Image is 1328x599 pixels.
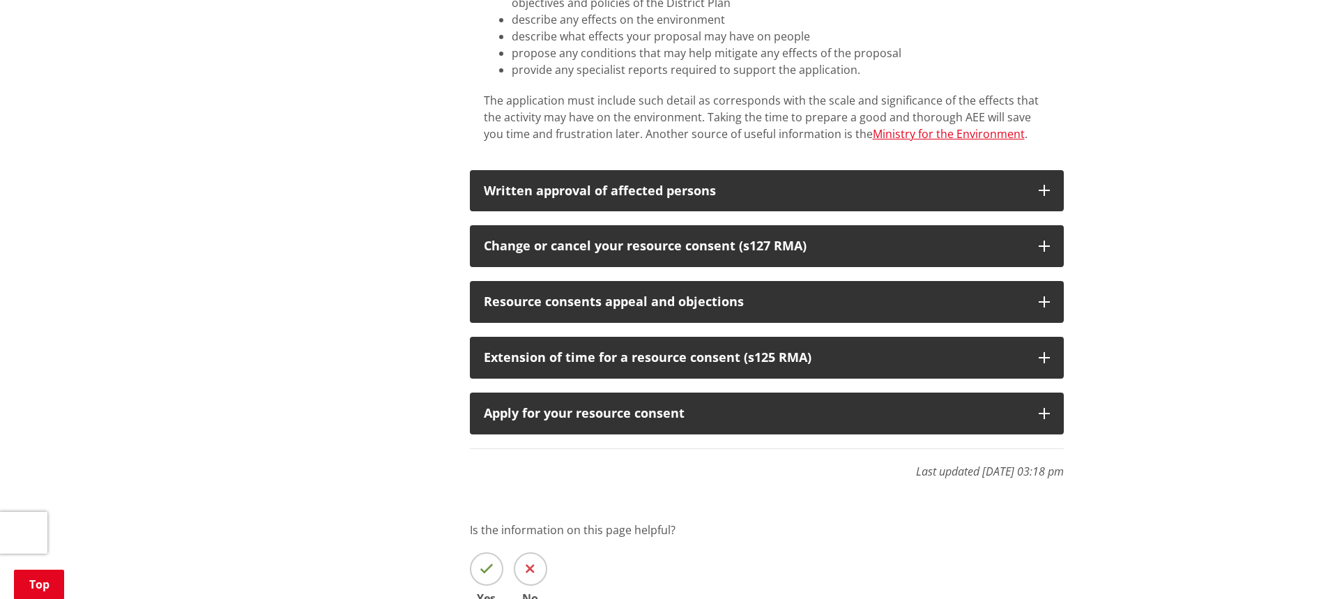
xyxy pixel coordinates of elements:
span: The application must include such detail as corresponds with the scale and significance of the ef... [484,93,1039,142]
a: Top [14,570,64,599]
button: Extension of time for a resource consent (s125 RMA) [470,337,1064,379]
div: Change or cancel your resource consent (s127 RMA) [484,239,1025,253]
div: Written approval of affected persons [484,184,1025,198]
p: Is the information on this page helpful? [470,522,1064,538]
li: propose any conditions that may help mitigate any effects of the proposal​ [512,45,1050,61]
li: provide any specialist reports required to support the application.​ [512,61,1050,78]
div: Resource consents appeal and objections [484,295,1025,309]
li: describe any effects on the environment​ [512,11,1050,28]
iframe: Messenger Launcher [1264,540,1314,591]
div: Extension of time for a resource consent (s125 RMA) [484,351,1025,365]
div: Apply for your resource consent [484,407,1025,420]
button: Resource consents appeal and objections [470,281,1064,323]
p: Last updated [DATE] 03:18 pm [470,448,1064,480]
button: Change or cancel your resource consent (s127 RMA) [470,225,1064,267]
li: describe what effects your proposal may have on people​ [512,28,1050,45]
button: Apply for your resource consent [470,393,1064,434]
button: Written approval of affected persons [470,170,1064,212]
a: Ministry for the Environment [873,126,1025,142]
